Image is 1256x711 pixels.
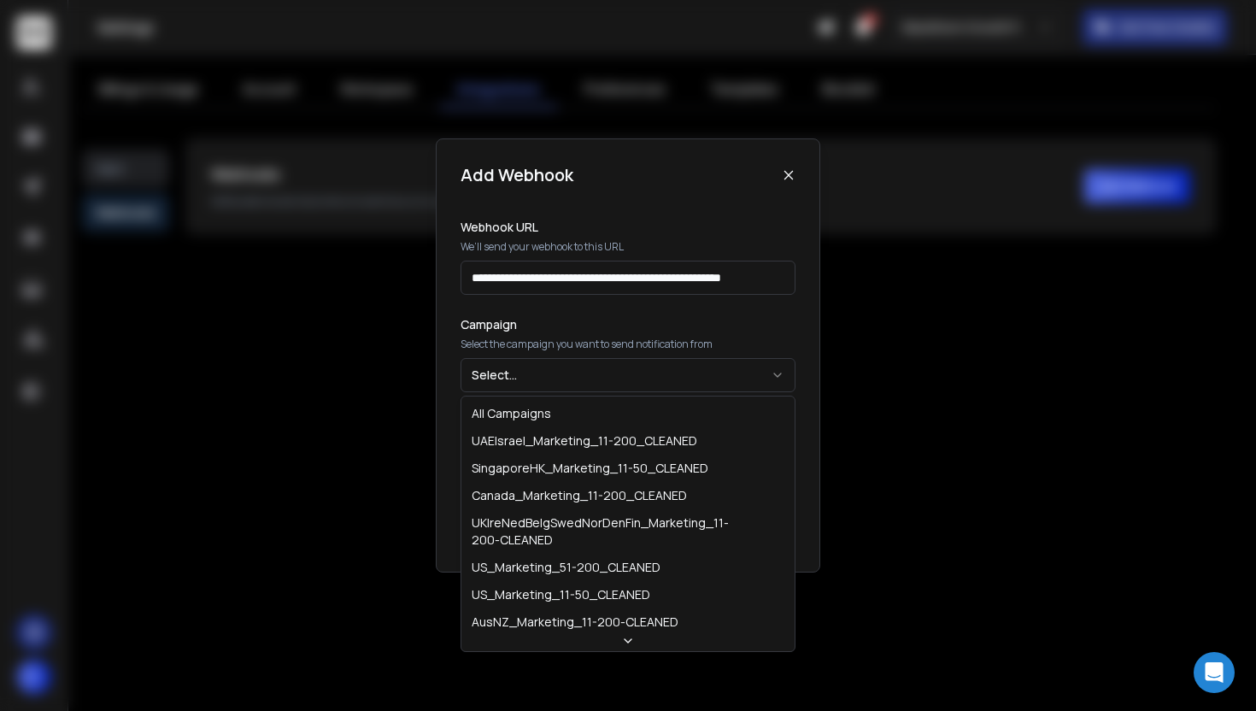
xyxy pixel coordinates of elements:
[472,514,728,549] div: UKIreNedBelgSwedNorDenFin_Marketing_11-200-CLEANED
[461,319,795,331] label: Campaign
[461,240,795,254] p: We’ll send your webhook to this URL
[472,559,660,576] div: US_Marketing_51-200_CLEANED
[472,405,551,422] div: All Campaigns
[461,358,795,392] button: Select...
[472,432,697,450] div: UAEIsrael_Marketing_11-200_CLEANED
[461,338,795,351] p: Select the campaign you want to send notification from
[461,221,795,233] label: Webhook URL
[1194,652,1235,693] div: Open Intercom Messenger
[472,487,687,504] div: Canada_Marketing_11-200_CLEANED
[461,163,573,187] h1: Add Webhook
[472,586,650,603] div: US_Marketing_11-50_CLEANED
[472,460,708,477] div: SingaporeHK_Marketing_11-50_CLEANED
[472,614,678,631] div: AusNZ_Marketing_11-200-CLEANED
